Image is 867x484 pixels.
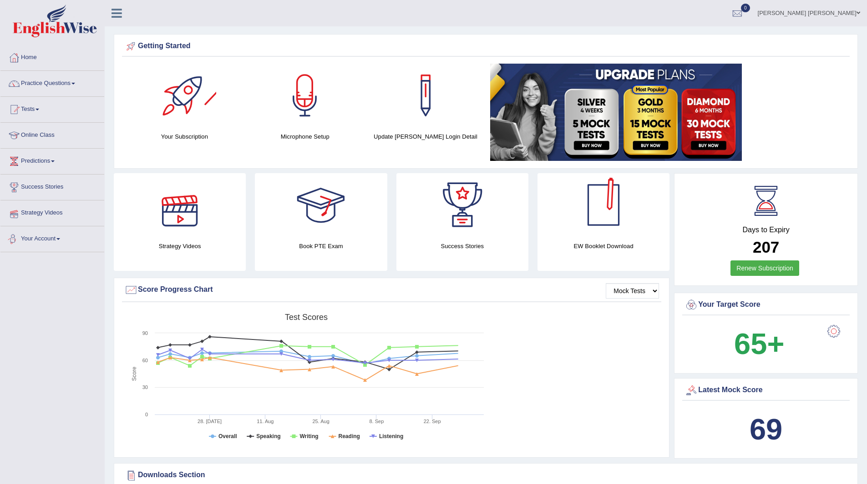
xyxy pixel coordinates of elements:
[734,327,784,360] b: 65+
[0,97,104,120] a: Tests
[0,71,104,94] a: Practice Questions
[257,419,274,424] tspan: 11. Aug
[0,200,104,223] a: Strategy Videos
[299,433,318,439] tspan: Writing
[142,330,148,336] text: 90
[312,419,329,424] tspan: 25. Aug
[0,45,104,68] a: Home
[255,241,387,251] h4: Book PTE Exam
[750,413,782,446] b: 69
[256,433,280,439] tspan: Speaking
[684,226,847,234] h4: Days to Expiry
[537,241,669,251] h4: EW Booklet Download
[684,384,847,397] div: Latest Mock Score
[198,419,222,424] tspan: 28. [DATE]
[129,132,240,141] h4: Your Subscription
[131,367,137,381] tspan: Score
[424,419,441,424] tspan: 22. Sep
[741,4,750,12] span: 0
[142,358,148,363] text: 60
[753,238,779,256] b: 207
[339,433,360,439] tspan: Reading
[249,132,361,141] h4: Microphone Setup
[114,241,246,251] h4: Strategy Videos
[0,226,104,249] a: Your Account
[396,241,528,251] h4: Success Stories
[285,313,328,322] tspan: Test scores
[142,384,148,390] text: 30
[490,64,742,161] img: small5.jpg
[379,433,403,439] tspan: Listening
[145,412,148,417] text: 0
[0,149,104,171] a: Predictions
[0,123,104,145] a: Online Class
[370,132,482,141] h4: Update [PERSON_NAME] Login Detail
[0,175,104,197] a: Success Stories
[124,469,847,482] div: Downloads Section
[684,298,847,312] div: Your Target Score
[124,283,659,297] div: Score Progress Chart
[218,433,237,439] tspan: Overall
[124,40,847,53] div: Getting Started
[369,419,384,424] tspan: 8. Sep
[730,260,799,276] a: Renew Subscription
